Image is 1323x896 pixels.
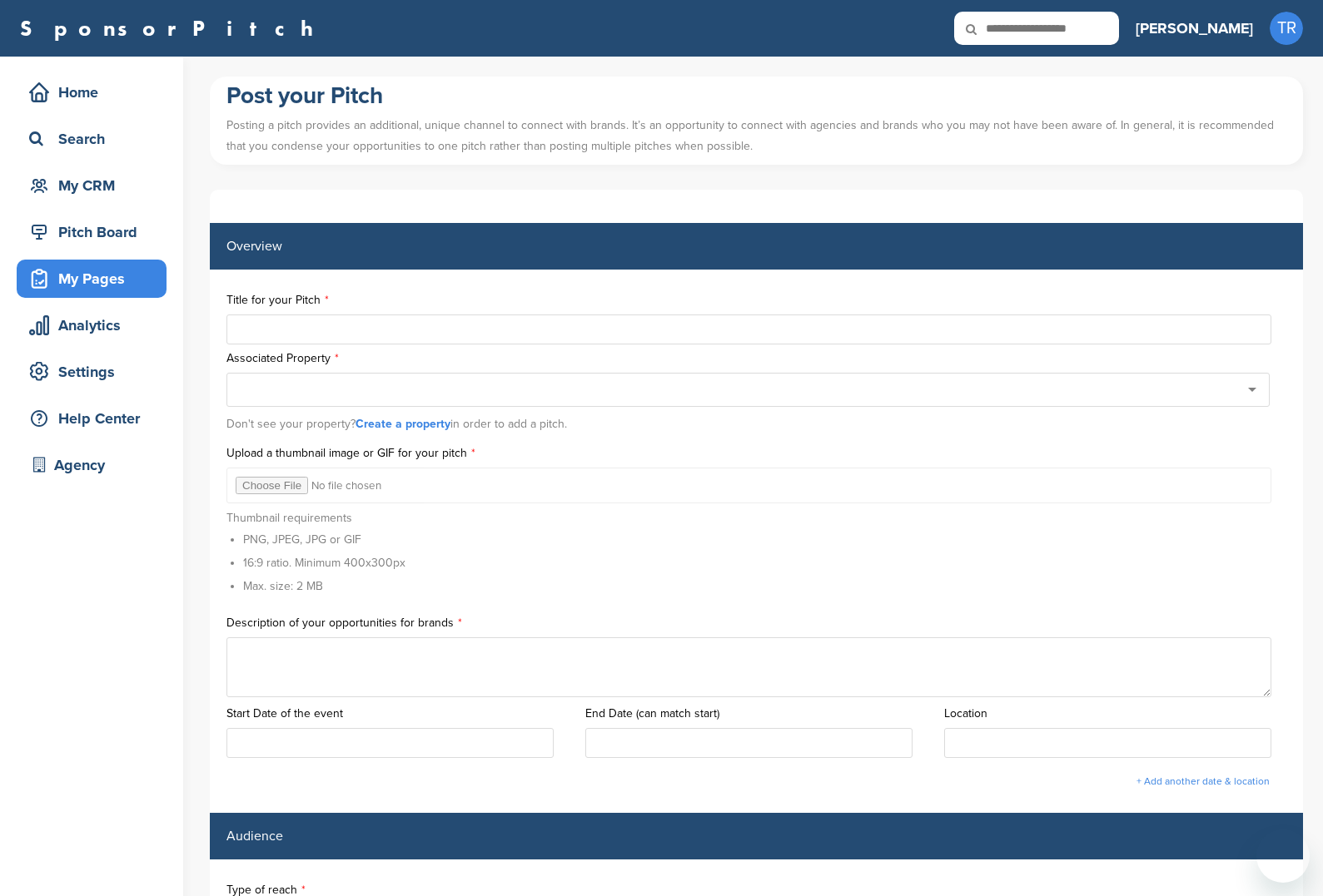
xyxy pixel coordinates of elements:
[1270,12,1303,45] span: TR
[226,512,405,601] div: Thumbnail requirements
[25,77,167,107] div: Home
[17,446,167,484] a: Agency
[17,353,167,391] a: Settings
[944,708,1286,720] label: Location
[1136,17,1253,40] h3: [PERSON_NAME]
[25,124,167,154] div: Search
[25,171,167,200] div: My CRM
[17,399,167,438] a: Help Center
[226,240,282,253] label: Overview
[226,617,1286,629] label: Description of your opportunities for brands
[226,353,1286,364] label: Associated Property
[585,708,928,720] label: End Date (can match start)
[1136,775,1270,787] a: + Add another date & location
[243,577,405,595] li: Max. size: 2 MB
[226,829,283,843] label: Audience
[20,17,324,39] a: SponsorPitch
[25,450,167,480] div: Agency
[356,417,450,431] a: Create a property
[226,884,1286,896] label: Type of reach
[17,260,167,298] a: My Pages
[243,554,405,572] li: 16:9 ratio. Minimum 400x300px
[25,264,167,294] div: My Pages
[25,357,167,387] div: Settings
[25,217,167,247] div: Pitch Board
[226,409,1286,439] div: Don't see your property? in order to add a pitch.
[1256,829,1310,883] iframe: Button to launch messaging window
[243,531,405,548] li: PNG, JPEG, JPG or GIF
[17,213,167,251] a: Pitch Board
[25,310,167,340] div: Analytics
[226,295,1286,306] label: Title for your Pitch
[226,111,1286,161] p: Posting a pitch provides an additional, unique channel to connect with brands. It’s an opportunit...
[1136,10,1253,47] a: [PERSON_NAME]
[17,120,167,158] a: Search
[17,73,167,111] a: Home
[226,81,1286,111] h1: Post your Pitch
[226,448,1286,459] label: Upload a thumbnail image or GIF for your pitch
[17,166,167,205] a: My CRM
[25,403,167,433] div: Help Center
[226,708,569,720] label: Start Date of the event
[17,306,167,344] a: Analytics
